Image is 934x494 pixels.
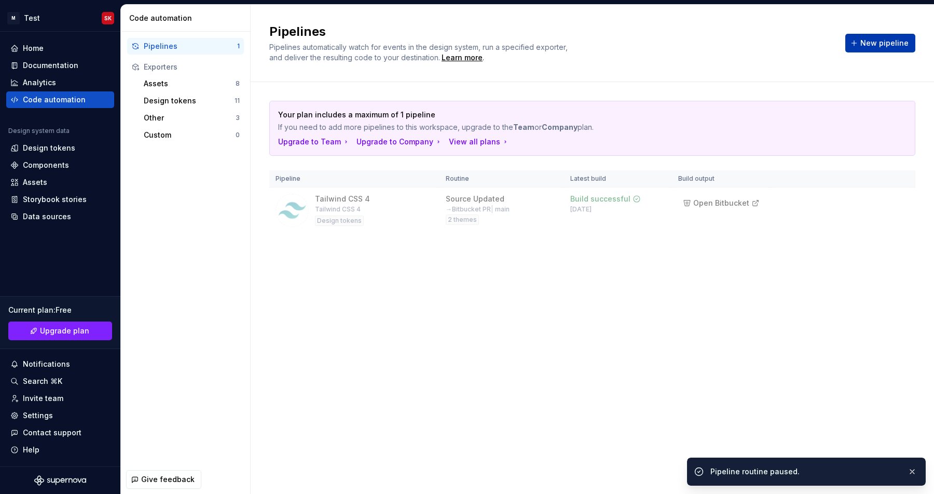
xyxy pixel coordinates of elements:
span: Open Bitbucket [693,198,749,208]
div: → Bitbucket PR main [446,205,510,213]
button: Other3 [140,110,244,126]
div: 11 [235,97,240,105]
button: Upgrade to Company [356,137,443,147]
a: Design tokens [6,140,114,156]
th: Routine [439,170,564,188]
span: | [491,205,493,213]
p: If you need to add more pipelines to this workspace, upgrade to the or plan. [278,122,834,132]
button: Pipelines1 [127,38,244,55]
div: Notifications [23,359,70,369]
div: 3 [236,114,240,122]
strong: Team [513,123,534,131]
div: Source Updated [446,194,504,204]
button: Upgrade to Team [278,137,350,147]
div: Home [23,43,44,54]
a: Assets [6,174,114,191]
button: Notifications [6,356,114,372]
div: 1 [237,42,240,50]
div: Settings [23,410,53,421]
button: Search ⌘K [6,373,114,390]
div: Assets [23,177,47,188]
a: Settings [6,407,114,424]
div: Design tokens [23,143,75,153]
div: Exporters [144,62,240,72]
a: Code automation [6,91,114,108]
div: Code automation [23,95,86,105]
button: Custom0 [140,127,244,143]
div: Custom [144,130,236,140]
div: Test [24,13,40,23]
div: Analytics [23,77,56,88]
a: Data sources [6,208,114,225]
div: Contact support [23,428,81,438]
button: Give feedback [126,470,201,489]
div: Design system data [8,127,70,135]
p: Your plan includes a maximum of 1 pipeline [278,110,834,120]
div: Help [23,445,39,455]
div: Other [144,113,236,123]
a: Invite team [6,390,114,407]
div: M [7,12,20,24]
div: Build successful [570,194,630,204]
a: Open Bitbucket [678,200,764,209]
button: Help [6,442,114,458]
div: [DATE] [570,205,592,213]
th: Pipeline [269,170,439,188]
button: New pipeline [845,34,915,52]
div: Search ⌘K [23,376,62,386]
span: Pipelines automatically watch for events in the design system, run a specified exporter, and deli... [269,43,570,62]
div: SK [104,14,112,22]
a: Storybook stories [6,191,114,208]
div: 8 [236,79,240,88]
a: Documentation [6,57,114,74]
button: MTestSK [2,7,118,29]
div: Design tokens [144,96,235,106]
div: Code automation [129,13,246,23]
div: Storybook stories [23,194,87,205]
a: Components [6,157,114,173]
h2: Pipelines [269,23,833,40]
span: New pipeline [860,38,909,48]
span: . [440,54,484,62]
div: Pipeline routine paused. [710,466,899,477]
div: Data sources [23,211,71,222]
div: Tailwind CSS 4 [315,205,361,213]
div: 0 [236,131,240,139]
button: Open Bitbucket [678,194,764,212]
span: Upgrade plan [40,326,89,336]
button: Contact support [6,424,114,441]
a: Analytics [6,74,114,91]
div: Pipelines [144,41,237,51]
div: Assets [144,78,236,89]
th: Latest build [564,170,672,188]
div: Documentation [23,60,78,71]
strong: Company [542,123,578,131]
a: Upgrade plan [8,322,112,340]
span: Give feedback [141,474,195,485]
th: Build output [672,170,771,188]
button: View all plans [449,137,510,147]
button: Design tokens11 [140,92,244,109]
svg: Supernova Logo [34,475,86,486]
span: 2 themes [448,216,477,224]
div: Components [23,160,69,170]
div: Invite team [23,393,63,404]
button: Assets8 [140,75,244,92]
div: Design tokens [315,216,364,226]
a: Learn more [442,52,483,63]
a: Home [6,40,114,57]
div: Tailwind CSS 4 [315,194,370,204]
div: Current plan : Free [8,305,112,315]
